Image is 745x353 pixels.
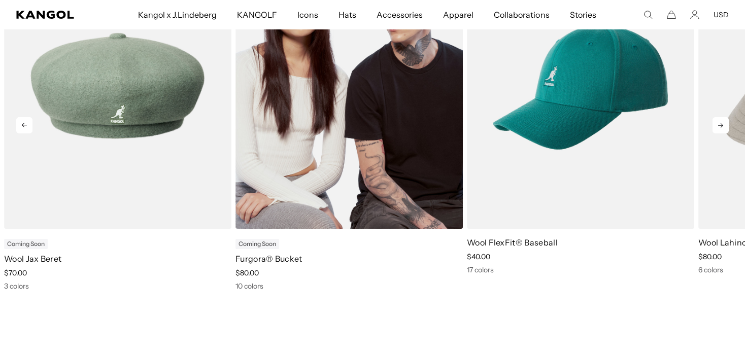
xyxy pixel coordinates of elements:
[714,10,729,19] button: USD
[235,253,463,264] p: Furgora® Bucket
[467,237,694,248] p: Wool FlexFit® Baseball
[16,11,90,19] a: Kangol
[467,265,694,274] div: 17 colors
[235,268,259,277] span: $80.00
[235,239,279,249] div: Coming Soon
[467,252,490,261] span: $40.00
[4,268,27,277] span: $70.00
[4,281,231,291] div: 3 colors
[4,253,231,264] p: Wool Jax Beret
[667,10,676,19] button: Cart
[644,10,653,19] summary: Search here
[235,281,463,291] div: 10 colors
[690,10,699,19] a: Account
[4,239,48,249] div: Coming Soon
[698,252,722,261] span: $80.00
